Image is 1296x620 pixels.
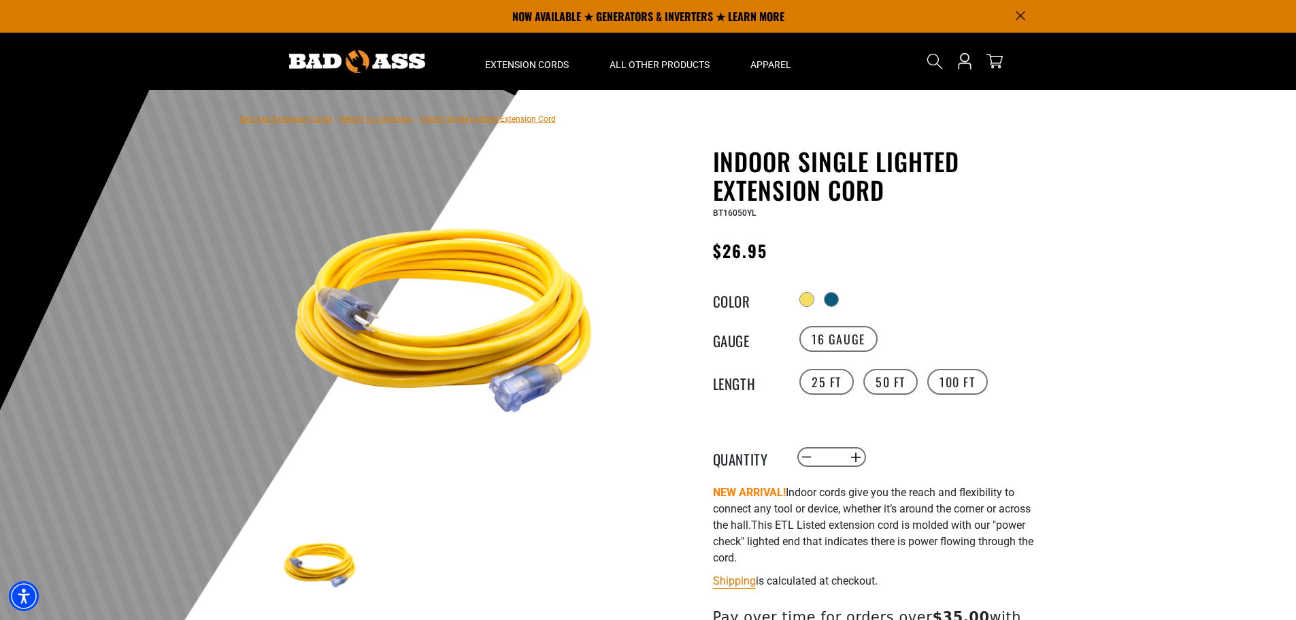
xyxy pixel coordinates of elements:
summary: Extension Cords [465,33,589,90]
summary: Search [924,50,946,72]
span: All Other Products [610,59,710,71]
div: Accessibility Menu [9,581,39,611]
a: cart [984,53,1006,69]
legend: Length [713,373,781,391]
label: 50 FT [863,369,918,395]
span: › [335,114,337,124]
span: BT16050YL [713,208,756,218]
a: Open this option [954,33,976,90]
img: Yellow [280,524,359,603]
div: is calculated at checkout. [713,572,1046,590]
label: 16 Gauge [799,326,878,352]
img: Bad Ass Extension Cords [289,50,425,73]
span: › [415,114,418,124]
label: 100 FT [927,369,988,395]
a: Shipping [713,574,756,587]
nav: breadcrumbs [240,110,556,127]
a: Return to Collection [340,114,412,124]
span: Indoor Single Lighted Extension Cord [420,114,556,124]
span: Indoor cords give you the reach and flexibility to connect any tool or device, whether it’s aroun... [713,486,1033,564]
label: 25 FT [799,369,854,395]
a: Bad Ass Extension Cords [240,114,332,124]
strong: NEW ARRIVAL! [713,486,786,499]
img: Yellow [280,150,608,478]
legend: Gauge [713,330,781,348]
summary: All Other Products [589,33,730,90]
legend: Color [713,291,781,308]
span: Apparel [750,59,791,71]
summary: Apparel [730,33,812,90]
h1: Indoor Single Lighted Extension Cord [713,147,1046,204]
span: Extension Cords [485,59,569,71]
label: Quantity [713,448,781,466]
span: $26.95 [713,238,767,263]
